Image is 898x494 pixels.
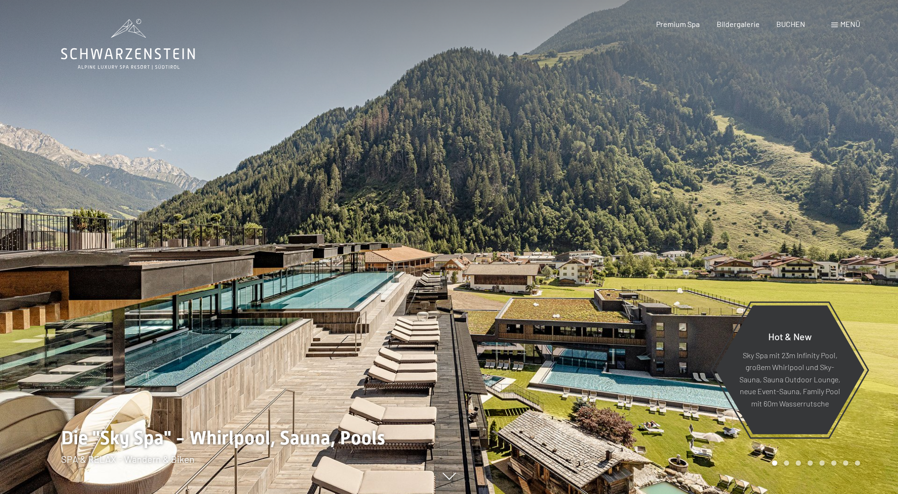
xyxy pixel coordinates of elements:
div: Carousel Page 4 [808,460,813,466]
div: Carousel Page 7 [843,460,848,466]
div: Carousel Page 1 (Current Slide) [772,460,777,466]
div: Carousel Page 5 [819,460,825,466]
p: Sky Spa mit 23m Infinity Pool, großem Whirlpool und Sky-Sauna, Sauna Outdoor Lounge, neue Event-S... [738,349,841,409]
span: Hot & New [768,330,812,342]
div: Carousel Page 2 [784,460,789,466]
a: Bildergalerie [717,19,760,28]
div: Carousel Page 3 [796,460,801,466]
a: Hot & New Sky Spa mit 23m Infinity Pool, großem Whirlpool und Sky-Sauna, Sauna Outdoor Lounge, ne... [715,305,865,435]
div: Carousel Page 8 [855,460,860,466]
div: Carousel Pagination [769,460,860,466]
span: Menü [840,19,860,28]
a: Premium Spa [656,19,700,28]
a: BUCHEN [776,19,805,28]
div: Carousel Page 6 [831,460,836,466]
